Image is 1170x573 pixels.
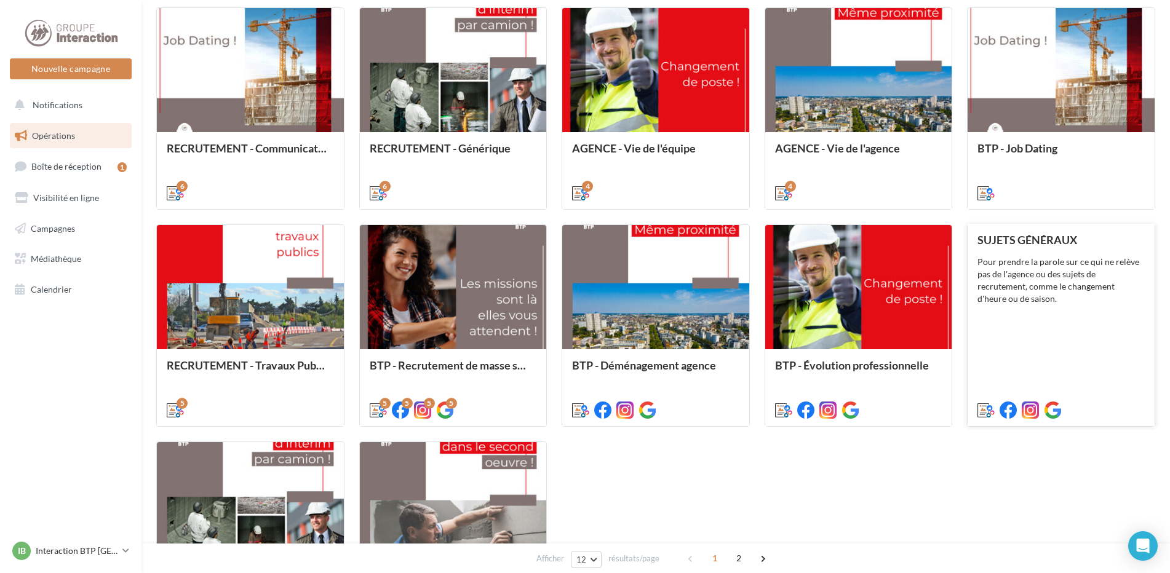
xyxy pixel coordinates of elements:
div: RECRUTEMENT - Communication externe [167,142,334,167]
div: 6 [177,181,188,192]
div: 5 [380,398,391,409]
div: BTP - Déménagement agence [572,359,739,384]
div: Open Intercom Messenger [1128,531,1158,561]
button: Nouvelle campagne [10,58,132,79]
span: Boîte de réception [31,161,101,172]
div: 1 [117,162,127,172]
div: 4 [582,181,593,192]
button: 12 [571,551,602,568]
a: Visibilité en ligne [7,185,134,211]
div: BTP - Job Dating [977,142,1145,167]
a: Boîte de réception1 [7,153,134,180]
a: Opérations [7,123,134,149]
div: SUJETS GÉNÉRAUX [977,234,1145,246]
span: Notifications [33,100,82,110]
span: Afficher [536,553,564,564]
div: 5 [424,398,435,409]
div: 5 [177,398,188,409]
div: BTP - Recrutement de masse sur un type de poste [370,359,537,384]
span: Médiathèque [31,253,81,264]
span: 12 [576,555,587,564]
a: Campagnes [7,216,134,242]
button: Notifications [7,92,129,118]
div: AGENCE - Vie de l'équipe [572,142,739,167]
div: 5 [446,398,457,409]
span: Opérations [32,130,75,141]
a: Médiathèque [7,246,134,272]
a: Calendrier [7,277,134,302]
div: BTP - Évolution professionnelle [775,359,942,384]
div: RECRUTEMENT - Générique [370,142,537,167]
span: IB [18,545,26,557]
span: Calendrier [31,284,72,294]
div: Pour prendre la parole sur ce qui ne relève pas de l'agence ou des sujets de recrutement, comme l... [977,256,1145,305]
a: IB Interaction BTP [GEOGRAPHIC_DATA] [10,539,132,563]
span: 1 [705,548,725,568]
span: Campagnes [31,223,75,233]
div: 5 [402,398,413,409]
span: résultats/page [608,553,659,564]
span: Visibilité en ligne [33,192,99,203]
span: 2 [729,548,749,568]
div: AGENCE - Vie de l'agence [775,142,942,167]
div: RECRUTEMENT - Travaux Publics [167,359,334,384]
div: 6 [380,181,391,192]
p: Interaction BTP [GEOGRAPHIC_DATA] [36,545,117,557]
div: 4 [785,181,796,192]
